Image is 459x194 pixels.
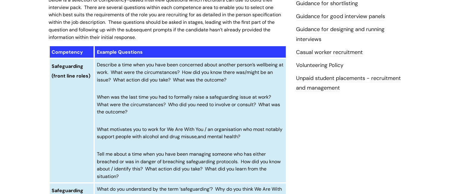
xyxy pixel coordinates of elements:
[296,26,384,43] a: Guidance for designing and running interviews
[296,49,363,56] a: Casual worker recruitment
[296,62,343,69] a: Volunteering Policy
[97,62,283,83] span: Describe a time when you have been concerned about another person’s wellbeing at work. What were ...
[97,126,282,140] span: What motivates you to work for We Are With You / an organisation who most notably support people ...
[296,75,401,92] a: Unpaid student placements - recruitment and management
[97,151,281,180] span: Tell me about a time when you have been managing someone who has either breached or was in danger...
[52,49,83,55] span: Competency
[52,63,90,79] span: Safeguarding (front line roles)
[97,49,143,55] span: Example Questions
[97,94,280,115] span: When was the last time you had to formally raise a safeguarding issue at work? What were the circ...
[296,13,385,21] a: Guidance for good interview panels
